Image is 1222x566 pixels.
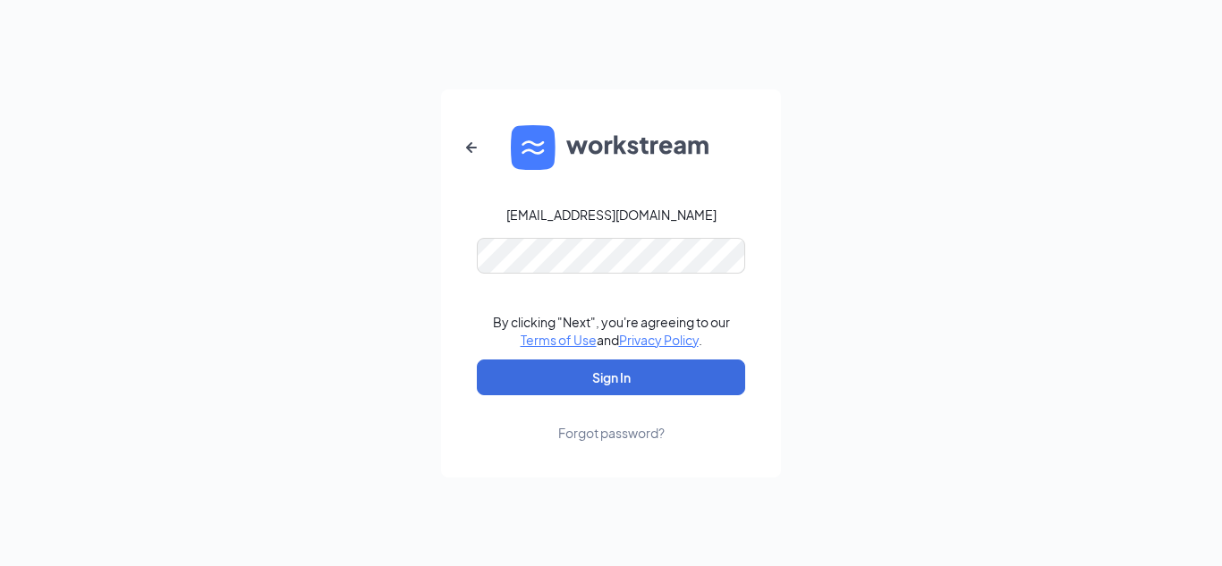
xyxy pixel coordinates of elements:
button: Sign In [477,359,745,395]
a: Privacy Policy [619,332,699,348]
div: Forgot password? [558,424,665,442]
svg: ArrowLeftNew [461,137,482,158]
button: ArrowLeftNew [450,126,493,169]
a: Terms of Use [521,332,597,348]
a: Forgot password? [558,395,665,442]
div: By clicking "Next", you're agreeing to our and . [493,313,730,349]
div: [EMAIL_ADDRESS][DOMAIN_NAME] [506,206,717,224]
img: WS logo and Workstream text [511,125,711,170]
